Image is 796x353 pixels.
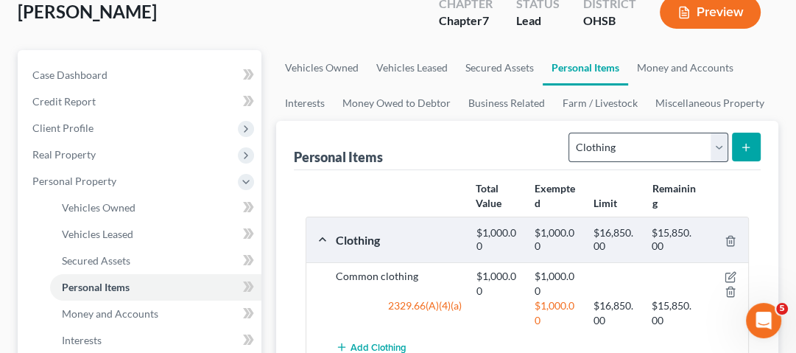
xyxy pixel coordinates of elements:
div: 2329.66(A)(4)(a) [328,298,469,328]
a: Case Dashboard [21,62,261,88]
span: Personal Items [62,281,130,293]
span: Credit Report [32,95,96,108]
div: OHSB [583,13,636,29]
a: Vehicles Leased [50,221,261,248]
a: Miscellaneous Property [647,85,773,121]
span: Personal Property [32,175,116,187]
span: [PERSON_NAME] [18,1,157,22]
div: $1,000.00 [469,226,527,254]
a: Money and Accounts [628,50,742,85]
iframe: Intercom live chat [746,303,781,338]
div: $15,850.00 [644,226,702,254]
a: Vehicles Owned [276,50,367,85]
span: Vehicles Leased [62,228,133,240]
div: $1,000.00 [527,298,585,328]
div: $1,000.00 [469,269,527,298]
a: Money Owed to Debtor [334,85,459,121]
div: $15,850.00 [644,298,702,328]
div: $1,000.00 [527,269,585,298]
div: $1,000.00 [527,226,585,254]
span: Case Dashboard [32,69,108,81]
span: Secured Assets [62,254,130,267]
div: $16,850.00 [586,226,644,254]
span: Vehicles Owned [62,201,135,214]
a: Vehicles Owned [50,195,261,221]
div: $16,850.00 [586,298,644,328]
div: Clothing [328,232,469,248]
div: Common clothing [328,269,469,298]
div: Personal Items [294,148,383,166]
strong: Exempted [535,182,575,209]
a: Vehicles Leased [367,50,457,85]
a: Farm / Livestock [554,85,647,121]
strong: Limit [594,197,617,209]
a: Business Related [459,85,554,121]
a: Secured Assets [50,248,261,274]
strong: Total Value [476,182,501,209]
span: Interests [62,334,102,346]
span: Client Profile [32,122,94,134]
span: Real Property [32,148,96,161]
a: Personal Items [50,274,261,301]
a: Personal Items [543,50,628,85]
span: 5 [776,303,788,315]
a: Credit Report [21,88,261,115]
div: Chapter [439,13,493,29]
div: Lead [516,13,560,29]
a: Secured Assets [457,50,543,85]
span: 7 [482,13,489,27]
a: Interests [276,85,334,121]
strong: Remaining [652,182,695,209]
span: Money and Accounts [62,307,158,320]
a: Money and Accounts [50,301,261,327]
